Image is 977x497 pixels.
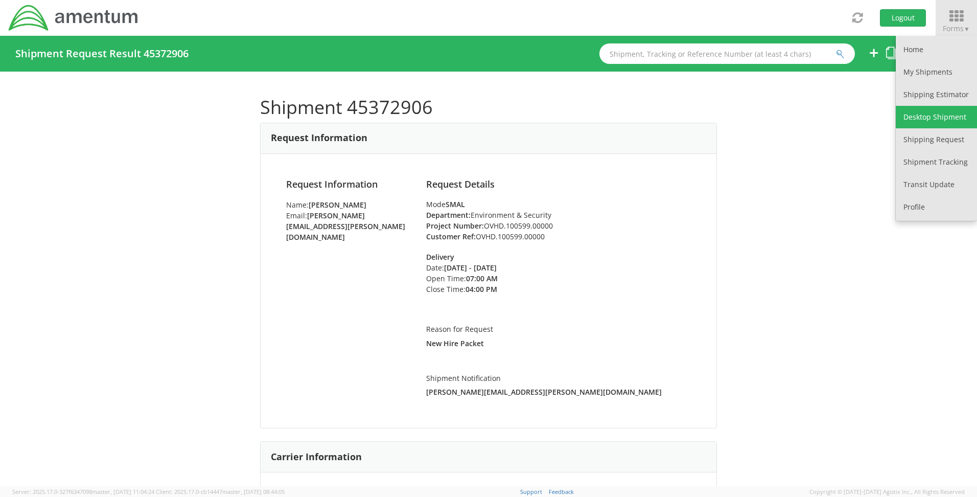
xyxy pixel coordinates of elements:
[156,488,285,495] span: Client: 2025.17.0-cb14447
[896,38,977,61] a: Home
[426,387,662,397] strong: [PERSON_NAME][EMAIL_ADDRESS][PERSON_NAME][DOMAIN_NAME]
[426,221,484,231] strong: Project Number:
[271,133,367,143] h3: Request Information
[309,200,366,210] strong: [PERSON_NAME]
[896,128,977,151] a: Shipping Request
[896,173,977,196] a: Transit Update
[426,374,691,382] h5: Shipment Notification
[426,179,691,190] h4: Request Details
[549,488,574,495] a: Feedback
[943,24,970,33] span: Forms
[896,196,977,218] a: Profile
[426,338,484,348] strong: New Hire Packet
[426,210,471,220] strong: Department:
[964,25,970,33] span: ▼
[896,106,977,128] a: Desktop Shipment
[426,252,454,262] strong: Delivery
[286,199,411,210] li: Name:
[222,488,285,495] span: master, [DATE] 08:44:05
[896,151,977,173] a: Shipment Tracking
[520,488,542,495] a: Support
[469,263,497,273] strong: - [DATE]
[896,83,977,106] a: Shipping Estimator
[426,284,529,295] li: Close Time:
[809,488,965,496] span: Copyright © [DATE]-[DATE] Agistix Inc., All Rights Reserved
[15,48,189,59] h4: Shipment Request Result 45372906
[286,210,411,242] li: Email:
[426,210,691,220] li: Environment & Security
[599,43,855,64] input: Shipment, Tracking or Reference Number (at least 4 chars)
[466,274,498,283] strong: 07:00 AM
[426,232,476,241] strong: Customer Ref:
[426,231,691,242] li: OVHD.100599.00000
[12,488,154,495] span: Server: 2025.17.0-327f6347098
[260,97,717,118] h1: Shipment 45372906
[896,61,977,83] a: My Shipments
[880,9,926,27] button: Logout
[8,4,139,32] img: dyn-intl-logo-049831509241104b2a82.png
[426,220,691,231] li: OVHD.100599.00000
[426,325,691,333] h5: Reason for Request
[426,262,529,273] li: Date:
[426,273,529,284] li: Open Time:
[271,452,362,462] h3: Carrier Information
[286,211,405,242] strong: [PERSON_NAME][EMAIL_ADDRESS][PERSON_NAME][DOMAIN_NAME]
[444,263,467,273] strong: [DATE]
[446,199,465,209] strong: SMAL
[426,199,691,210] div: Mode
[466,284,497,294] strong: 04:00 PM
[92,488,154,495] span: master, [DATE] 11:04:24
[286,179,411,190] h4: Request Information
